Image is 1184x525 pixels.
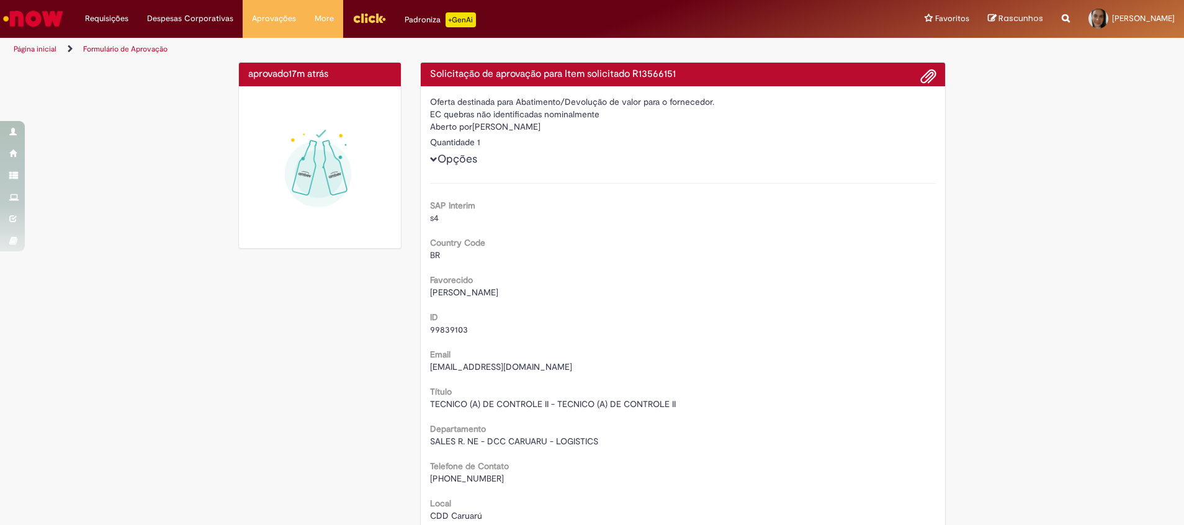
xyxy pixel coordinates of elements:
[430,287,498,298] span: [PERSON_NAME]
[430,108,936,120] div: EC quebras não identificadas nominalmente
[430,473,504,484] span: [PHONE_NUMBER]
[248,96,392,239] img: sucesso_1.gif
[430,361,572,372] span: [EMAIL_ADDRESS][DOMAIN_NAME]
[446,12,476,27] p: +GenAi
[430,386,452,397] b: Título
[430,69,936,80] h4: Solicitação de aprovação para Item solicitado R13566151
[430,237,485,248] b: Country Code
[430,212,439,223] span: s4
[430,423,486,434] b: Departamento
[252,12,296,25] span: Aprovações
[9,38,780,61] ul: Trilhas de página
[147,12,233,25] span: Despesas Corporativas
[430,436,598,447] span: SALES R. NE - DCC CARUARU - LOGISTICS
[430,249,440,261] span: BR
[248,69,392,80] h4: aprovado
[85,12,128,25] span: Requisições
[430,510,482,521] span: CDD Caruarú
[430,136,936,148] div: Quantidade 1
[289,68,328,80] time: 30/09/2025 16:18:39
[83,44,168,54] a: Formulário de Aprovação
[405,12,476,27] div: Padroniza
[430,312,438,323] b: ID
[998,12,1043,24] span: Rascunhos
[289,68,328,80] span: 17m atrás
[430,460,509,472] b: Telefone de Contato
[430,324,468,335] span: 99839103
[1,6,65,31] img: ServiceNow
[352,9,386,27] img: click_logo_yellow_360x200.png
[430,120,472,133] label: Aberto por
[430,274,473,285] b: Favorecido
[430,200,475,211] b: SAP Interim
[1112,13,1175,24] span: [PERSON_NAME]
[430,398,676,410] span: TECNICO (A) DE CONTROLE II - TECNICO (A) DE CONTROLE II
[430,120,936,136] div: [PERSON_NAME]
[430,96,936,108] div: Oferta destinada para Abatimento/Devolução de valor para o fornecedor.
[430,498,451,509] b: Local
[988,13,1043,25] a: Rascunhos
[315,12,334,25] span: More
[430,349,451,360] b: Email
[14,44,56,54] a: Página inicial
[935,12,969,25] span: Favoritos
